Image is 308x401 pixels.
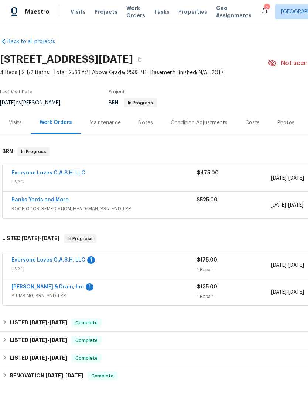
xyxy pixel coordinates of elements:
[9,119,22,127] div: Visits
[22,236,40,241] span: [DATE]
[11,178,197,186] span: HVAC
[197,284,217,290] span: $125.00
[264,4,269,12] div: 2
[271,288,304,296] span: -
[72,355,101,362] span: Complete
[65,235,96,242] span: In Progress
[49,355,67,360] span: [DATE]
[178,8,207,15] span: Properties
[49,320,67,325] span: [DATE]
[11,197,69,203] a: Banks Yards and More
[72,337,101,344] span: Complete
[11,257,85,263] a: Everyone Loves C.A.S.H. LLC
[109,100,157,106] span: BRN
[245,119,260,127] div: Costs
[2,147,13,156] h6: BRN
[30,338,47,343] span: [DATE]
[11,292,197,300] span: PLUMBING, BRN_AND_LRR
[271,263,287,268] span: [DATE]
[30,355,67,360] span: -
[30,320,67,325] span: -
[109,90,125,94] span: Project
[71,8,86,15] span: Visits
[22,236,59,241] span: -
[271,203,286,208] span: [DATE]
[11,205,196,212] span: ROOF, ODOR_REMEDIATION, HANDYMAN, BRN_AND_LRR
[271,201,304,209] span: -
[138,119,153,127] div: Notes
[65,373,83,378] span: [DATE]
[88,372,117,380] span: Complete
[90,119,121,127] div: Maintenance
[86,283,93,291] div: 1
[10,318,67,327] h6: LISTED
[95,8,117,15] span: Projects
[30,320,47,325] span: [DATE]
[288,203,304,208] span: [DATE]
[197,266,271,273] div: 1 Repair
[197,257,217,263] span: $175.00
[18,148,49,155] span: In Progress
[271,176,287,181] span: [DATE]
[277,119,295,127] div: Photos
[72,319,101,326] span: Complete
[45,373,83,378] span: -
[154,9,170,14] span: Tasks
[10,354,67,363] h6: LISTED
[45,373,63,378] span: [DATE]
[197,170,219,176] span: $475.00
[2,234,59,243] h6: LISTED
[40,119,72,126] div: Work Orders
[125,101,156,105] span: In Progress
[11,265,197,273] span: HVAC
[171,119,227,127] div: Condition Adjustments
[196,197,218,203] span: $525.00
[271,290,287,295] span: [DATE]
[49,338,67,343] span: [DATE]
[271,262,304,269] span: -
[30,338,67,343] span: -
[10,336,67,345] h6: LISTED
[42,236,59,241] span: [DATE]
[11,170,85,176] a: Everyone Loves C.A.S.H. LLC
[271,174,304,182] span: -
[30,355,47,360] span: [DATE]
[11,284,84,290] a: [PERSON_NAME] & Drain, Inc
[288,176,304,181] span: [DATE]
[87,256,95,264] div: 1
[126,4,145,19] span: Work Orders
[288,290,304,295] span: [DATE]
[197,293,271,300] div: 1 Repair
[216,4,251,19] span: Geo Assignments
[133,53,146,66] button: Copy Address
[288,263,304,268] span: [DATE]
[25,8,49,15] span: Maestro
[10,371,83,380] h6: RENOVATION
